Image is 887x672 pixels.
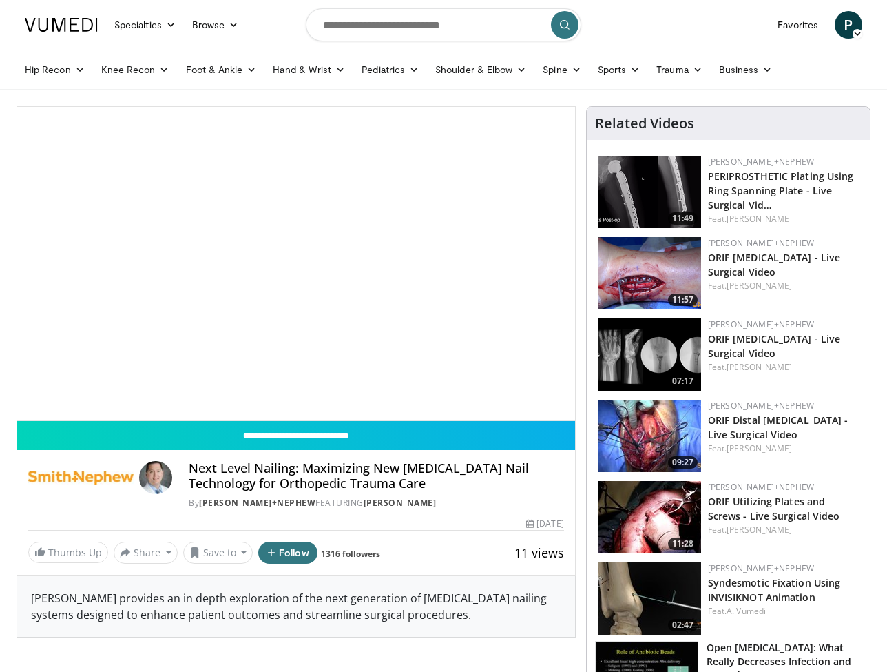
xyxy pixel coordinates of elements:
a: Hand & Wrist [264,56,353,83]
a: 1316 followers [321,548,380,560]
a: Syndesmotic Fixation Using INVISIKNOT Animation [708,576,841,604]
a: 11:57 [598,237,701,309]
video-js: Video Player [17,107,575,421]
a: [PERSON_NAME] [727,361,792,373]
a: [PERSON_NAME] [727,524,792,536]
img: 6b510779-0901-41e0-85db-56c4c51363a4.150x105_q85_crop-smart_upscale.jpg [598,481,701,553]
a: ORIF [MEDICAL_DATA] - Live Surgical Video [708,251,841,278]
a: [PERSON_NAME] [727,280,792,292]
button: Save to [183,542,253,564]
a: Knee Recon [93,56,178,83]
a: Trauma [648,56,711,83]
h4: Related Videos [595,115,694,132]
a: Business [711,56,781,83]
a: Hip Recon [17,56,93,83]
a: [PERSON_NAME] [364,497,437,509]
a: PERIPROSTHETIC Plating Using Ring Spanning Plate - Live Surgical Vid… [708,170,854,212]
div: Feat. [708,361,859,374]
a: ORIF [MEDICAL_DATA] - Live Surgical Video [708,332,841,360]
div: Feat. [708,280,859,292]
a: Thumbs Up [28,542,108,563]
img: 1b697d3a-928d-4a38-851f-df0147e85411.png.150x105_q85_crop-smart_upscale.png [598,237,701,309]
div: [DATE] [526,518,563,530]
a: P [835,11,862,39]
a: 11:49 [598,156,701,228]
h4: Next Level Nailing: Maximizing New [MEDICAL_DATA] Nail Technology for Orthopedic Trauma Care [189,461,563,491]
a: A. Vumedi [727,605,766,617]
a: 02:47 [598,562,701,635]
img: 64b7fa91-80b7-4528-be14-959c5bcc61d9.150x105_q85_crop-smart_upscale.jpg [598,562,701,635]
button: Share [114,542,178,564]
img: Avatar [139,461,172,494]
a: [PERSON_NAME]+Nephew [708,481,814,493]
img: 3d0a620d-8172-4743-af9a-70d1794863a1.png.150x105_q85_crop-smart_upscale.png [598,156,701,228]
a: Pediatrics [353,56,427,83]
span: 11:57 [668,294,698,306]
a: [PERSON_NAME]+Nephew [708,156,814,167]
a: Sports [589,56,649,83]
a: Shoulder & Elbow [427,56,534,83]
img: 76b75a36-ddff-438c-9767-c71797b4fefb.png.150x105_q85_crop-smart_upscale.png [598,318,701,391]
div: Feat. [708,442,859,455]
span: 11 views [514,544,564,561]
a: [PERSON_NAME] [727,213,792,225]
a: [PERSON_NAME]+Nephew [708,237,814,249]
a: Spine [534,56,589,83]
div: By FEATURING [189,497,563,509]
span: 02:47 [668,619,698,631]
div: Feat. [708,213,859,225]
a: Browse [184,11,247,39]
a: [PERSON_NAME]+Nephew [708,562,814,574]
a: 09:27 [598,400,701,472]
a: [PERSON_NAME]+Nephew [199,497,315,509]
a: Foot & Ankle [178,56,265,83]
a: 11:28 [598,481,701,553]
div: [PERSON_NAME] provides an in depth exploration of the next generation of [MEDICAL_DATA] nailing s... [17,576,575,637]
a: ORIF Utilizing Plates and Screws - Live Surgical Video [708,495,840,522]
span: 09:27 [668,456,698,469]
a: Favorites [769,11,826,39]
img: VuMedi Logo [25,18,98,32]
a: [PERSON_NAME]+Nephew [708,318,814,330]
a: [PERSON_NAME]+Nephew [708,400,814,411]
button: Follow [258,542,317,564]
a: Specialties [106,11,184,39]
span: 11:49 [668,212,698,225]
div: Feat. [708,524,859,536]
a: ORIF Distal [MEDICAL_DATA] - Live Surgical Video [708,414,848,441]
img: 0894b3a2-b95c-4996-9ca1-01f3d1055ee3.150x105_q85_crop-smart_upscale.jpg [598,400,701,472]
span: 07:17 [668,375,698,387]
img: Smith+Nephew [28,461,134,494]
div: Feat. [708,605,859,618]
span: 11:28 [668,538,698,550]
a: 07:17 [598,318,701,391]
a: [PERSON_NAME] [727,442,792,454]
input: Search topics, interventions [306,8,581,41]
